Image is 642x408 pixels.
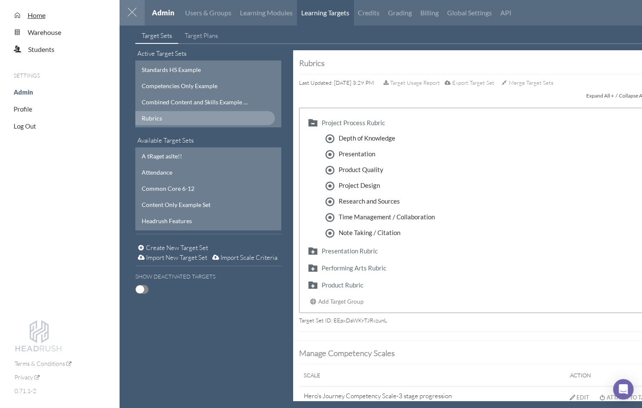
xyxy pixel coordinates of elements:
div: Open Intercom Messenger [613,379,633,399]
span: Merge Target Sets [509,79,554,86]
h6: Show Deactivated Targets [135,273,216,280]
span: Warehouse [28,28,61,36]
div: Rubrics [299,59,325,68]
span: / [616,91,617,100]
span: Create New Target Set [146,244,208,252]
span: Students [28,45,54,53]
div: Product Quality [339,165,383,174]
div: Research and Sources [339,197,400,206]
div: Combined Content and Skills Example Set [142,98,248,106]
a: Students [21,45,54,53]
div: Expand All + [586,91,614,100]
button: Edit [565,391,594,403]
div: Headrush Features [142,216,248,225]
span: Export Target Set [452,79,494,86]
a: Target Sets [135,28,178,44]
span: Scale [304,372,320,379]
a: Target Plans [178,28,224,44]
div: Product Rubric [322,281,363,290]
div: Project Process Rubric [322,118,385,127]
button: Import Scale Criteria [210,253,280,262]
span: 0.71.1-2 [14,387,36,394]
button: Import New Target Set [135,253,210,262]
div: A tRaget aslte!! [142,152,248,161]
div: Standards HS Example [142,65,248,74]
span: Available Target Sets [137,136,194,144]
div: Rubrics [142,114,248,123]
div: Edit [576,394,589,401]
div: Time Management / Collaboration [339,213,435,221]
span: Add Target Group [318,298,363,305]
span: Import Scale Criteria [220,253,277,261]
a: Admin [152,8,174,17]
div: Depth of Knowledge [339,134,395,143]
span: Target Usage Report [390,78,440,87]
div: Presentation [339,149,375,158]
a: Terms & Conditions [14,360,71,367]
button: Create New Target Set [135,243,211,253]
div: Project Design [339,181,380,190]
span: Import New Target Set [146,253,207,261]
span: Active Target Sets [137,49,186,57]
button: Export Target Set [442,78,497,88]
div: Attendance [142,168,248,177]
span: Settings [14,72,40,79]
span: OFF [136,285,144,293]
span: Target Sets [142,32,172,40]
a: Warehouse [21,28,61,36]
div: Competencies Only Example [142,81,248,90]
span: Manage Competency Scales [299,348,395,358]
a: Log Out [14,122,36,130]
div: Performing Arts Rubric [322,264,386,273]
div: Presentation Rubric [322,247,378,256]
a: Profile [14,105,32,113]
a: Home [21,11,46,19]
span: Home [28,11,46,19]
div: Note Taking / Citation [339,228,400,237]
button: Merge Target Sets [498,78,556,88]
span: Target Plans [185,32,218,40]
a: Privacy [14,374,40,381]
span: Action [570,372,591,379]
div: Content Only Example Set [142,200,248,209]
a: Admin [14,88,33,96]
div: Common Core 6-12 [142,184,248,193]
